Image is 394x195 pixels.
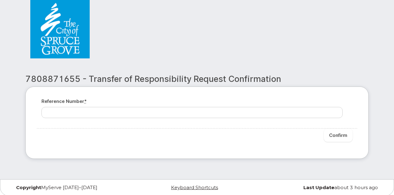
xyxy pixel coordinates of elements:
[324,129,353,142] input: Confirm
[171,184,218,190] a: Keyboard Shortcuts
[25,74,369,84] h2: 7808871655 - Transfer of Responsibility Request Confirmation
[16,184,41,190] strong: Copyright
[303,184,334,190] strong: Last Update
[11,185,135,190] div: MyServe [DATE]–[DATE]
[259,185,383,190] div: about 3 hours ago
[41,98,87,104] label: Reference number
[84,98,87,104] abbr: required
